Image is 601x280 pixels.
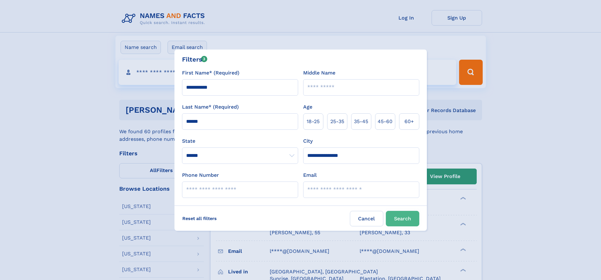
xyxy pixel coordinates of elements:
label: Last Name* (Required) [182,103,239,111]
label: City [303,137,313,145]
div: Filters [182,55,208,64]
span: 18‑25 [307,118,320,125]
span: 45‑60 [378,118,392,125]
label: Email [303,171,317,179]
label: Reset all filters [178,211,221,226]
span: 25‑35 [330,118,344,125]
label: First Name* (Required) [182,69,239,77]
span: 35‑45 [354,118,368,125]
button: Search [386,211,419,226]
label: State [182,137,298,145]
label: Middle Name [303,69,335,77]
label: Phone Number [182,171,219,179]
span: 60+ [404,118,414,125]
label: Cancel [350,211,383,226]
label: Age [303,103,312,111]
